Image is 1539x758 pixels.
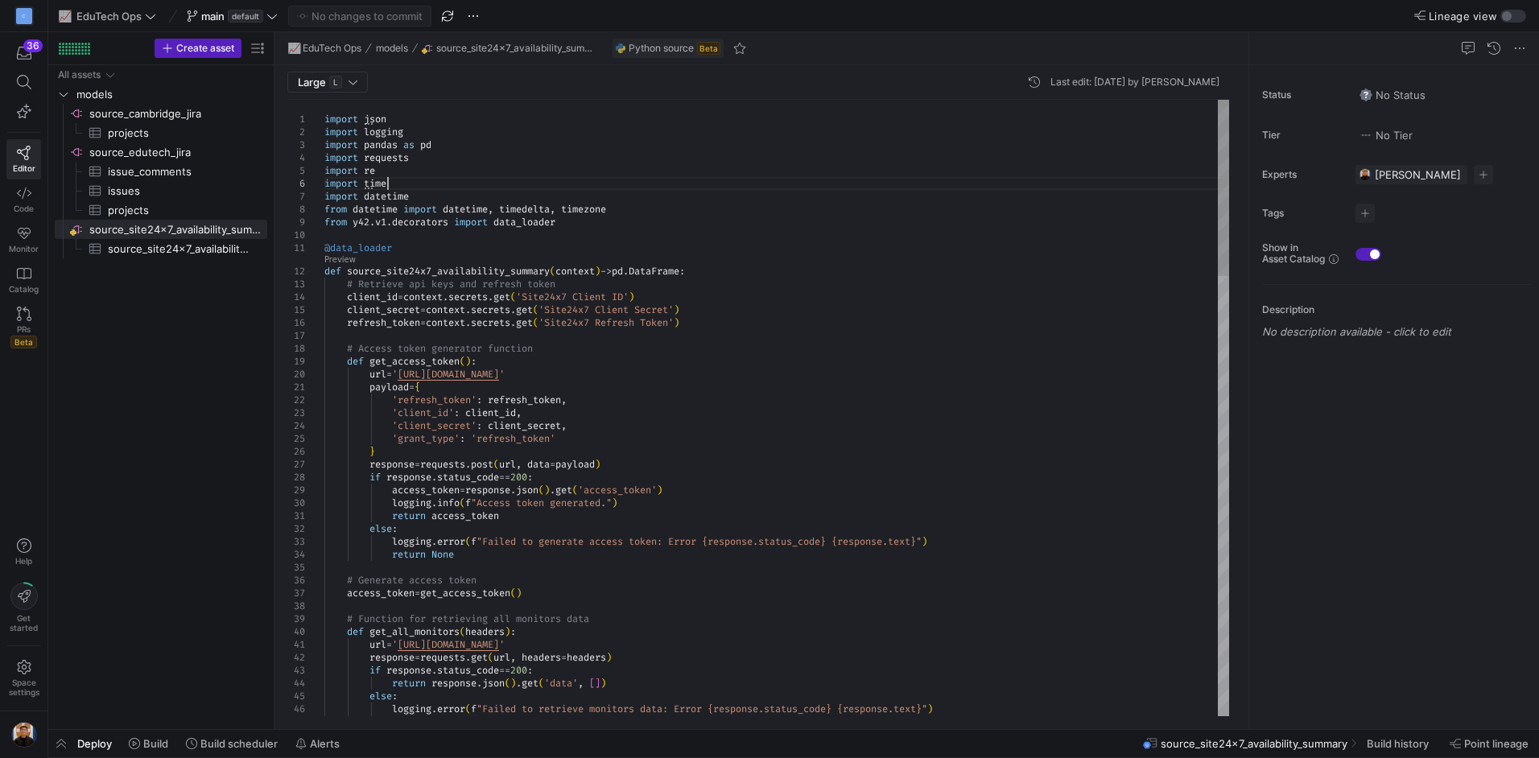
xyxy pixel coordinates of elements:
div: Press SPACE to select this row. [55,239,267,258]
span: "Failed to generate access token: Error {response. [477,535,758,548]
span: : [454,406,460,419]
span: Beta [10,336,37,348]
span: ( [572,484,578,496]
span: ) [674,303,679,316]
button: Build history [1360,730,1439,757]
span: 📈 [59,10,70,22]
span: from [324,216,347,229]
span: Status [1262,89,1343,101]
span: , [550,203,555,216]
div: 28 [287,471,305,484]
span: Tags [1262,208,1343,219]
span: 200 [510,471,527,484]
span: Build scheduler [200,737,278,750]
span: 'refresh_token' [471,432,555,445]
span: = [415,458,420,471]
span: Alerts [310,737,340,750]
span: source_edutech_jira​​​​​​​​ [89,143,265,162]
span: url [499,458,516,471]
span: . [431,535,437,548]
span: : [477,393,482,406]
span: EduTech Ops [303,43,361,54]
span: timedelta [499,203,550,216]
span: import [324,164,358,177]
span: Large [298,76,326,89]
span: = [398,290,403,303]
span: = [550,458,555,471]
span: Build [143,737,168,750]
span: source_site24x7_availability_summary [436,43,599,54]
span: logging [364,126,403,138]
span: info [437,496,460,509]
div: 25 [287,432,305,445]
span: [PERSON_NAME] [1375,168,1461,181]
span: refresh_token [488,393,561,406]
span: L [329,76,342,89]
span: issue_comments​​​​​​​​​ [108,163,249,181]
span: import [454,216,488,229]
span: No Tier [1360,129,1413,142]
span: import [324,177,358,190]
span: get [493,290,510,303]
span: ' [392,368,398,381]
span: get_access_token [369,355,460,368]
div: 33 [287,535,305,548]
a: Monitor [6,220,41,260]
div: Press SPACE to select this row. [55,162,267,181]
span: return [392,509,426,522]
span: decorators [392,216,448,229]
a: Preview [324,255,356,264]
button: Alerts [288,730,347,757]
button: 📈EduTech Ops [55,6,160,27]
span: data_loader [493,216,555,229]
span: ( [510,587,516,599]
a: Spacesettings [6,653,41,704]
span: . [510,316,516,329]
div: 9 [287,216,305,229]
span: . [550,484,555,496]
div: 29 [287,484,305,496]
span: Code [14,204,34,213]
div: 20 [287,368,305,381]
div: 2 [287,126,305,138]
span: "Access token generated." [471,496,612,509]
span: Catalog [9,284,39,294]
div: 12 [287,265,305,278]
div: 3 [287,138,305,151]
div: 10 [287,229,305,241]
div: 36 [23,39,43,52]
div: All assets [58,69,101,80]
div: Last edit: [DATE] by [PERSON_NAME] [1050,76,1219,88]
div: 19 [287,355,305,368]
span: re [364,164,375,177]
span: . [431,496,437,509]
span: [URL][DOMAIN_NAME] [398,638,499,651]
span: client_secret [488,419,561,432]
div: 21 [287,381,305,393]
span: json [364,113,386,126]
span: client_secret [347,303,420,316]
span: . [488,290,493,303]
span: ) [544,484,550,496]
div: 24 [287,419,305,432]
span: 'access_token' [578,484,657,496]
span: DataFrame [629,265,679,278]
div: 38 [287,599,305,612]
span: Build history [1367,737,1429,750]
span: source_site24x7_availability_summary [347,265,550,278]
span: import [324,113,358,126]
div: 8 [287,203,305,216]
img: No tier [1360,129,1372,142]
span: projects​​​​​​​​​ [108,124,249,142]
a: issues​​​​​​​​​ [55,181,267,200]
span: def [347,355,364,368]
span: # Access token generator function [347,342,533,355]
span: get [516,316,533,329]
div: Press SPACE to select this row. [55,104,267,123]
span: refresh_token [347,316,420,329]
div: 13 [287,278,305,290]
button: https://storage.googleapis.com/y42-prod-data-exchange/images/bg52tvgs8dxfpOhHYAd0g09LCcAxm85PnUXH... [6,718,41,752]
span: Lineage view [1429,10,1497,23]
a: PRsBeta [6,300,41,355]
div: 32 [287,522,305,535]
